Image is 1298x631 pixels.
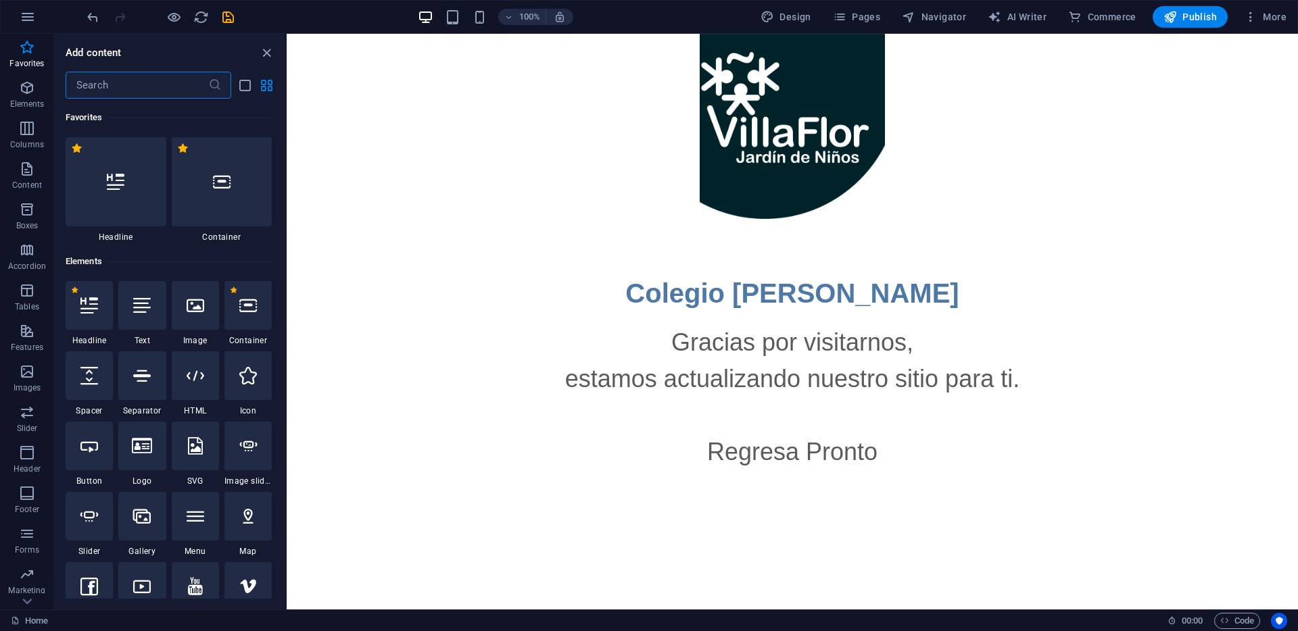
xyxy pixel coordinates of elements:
[224,422,272,486] div: Image slider
[118,281,166,346] div: Text
[224,351,272,416] div: Icon
[896,6,971,28] button: Navigator
[258,45,274,61] button: close panel
[177,143,189,154] span: Remove from favorites
[66,422,113,486] div: Button
[1182,613,1203,629] span: 00 00
[755,6,817,28] div: Design (Ctrl+Alt+Y)
[66,405,113,416] span: Spacer
[66,476,113,486] span: Button
[1168,613,1203,629] h6: Session time
[1239,6,1292,28] button: More
[16,220,39,231] p: Boxes
[118,476,166,486] span: Logo
[554,11,566,23] i: On resize automatically adjust zoom level to fit chosen device.
[66,232,166,243] span: Headline
[224,492,272,557] div: Map
[118,351,166,416] div: Separator
[71,286,78,294] span: Remove from favorites
[9,58,44,69] p: Favorites
[755,6,817,28] button: Design
[827,6,886,28] button: Pages
[118,405,166,416] span: Separator
[14,382,41,393] p: Images
[166,9,182,25] button: Click here to leave preview mode and continue editing
[988,10,1047,24] span: AI Writer
[172,137,272,243] div: Container
[66,253,272,270] h6: Elements
[1214,613,1260,629] button: Code
[193,9,209,25] button: reload
[1220,613,1254,629] span: Code
[172,405,219,416] span: HTML
[118,492,166,557] div: Gallery
[1063,6,1142,28] button: Commerce
[1163,10,1217,24] span: Publish
[1244,10,1287,24] span: More
[193,9,209,25] i: Reload page
[66,281,113,346] div: Headline
[8,261,46,272] p: Accordion
[66,45,122,61] h6: Add content
[66,546,113,557] span: Slider
[172,476,219,486] span: SVG
[66,492,113,557] div: Slider
[230,286,237,294] span: Remove from favorites
[1191,615,1193,626] span: :
[118,546,166,557] span: Gallery
[11,613,48,629] a: Click to cancel selection. Double-click to open Pages
[220,9,236,25] i: Save (Ctrl+S)
[15,504,39,515] p: Footer
[172,232,272,243] span: Container
[172,546,219,557] span: Menu
[761,10,811,24] span: Design
[498,9,546,25] button: 100%
[982,6,1052,28] button: AI Writer
[224,546,272,557] span: Map
[1271,613,1287,629] button: Usercentrics
[224,405,272,416] span: Icon
[1068,10,1136,24] span: Commerce
[11,342,43,353] p: Features
[902,10,966,24] span: Navigator
[10,99,45,109] p: Elements
[66,72,208,99] input: Search
[85,9,101,25] button: undo
[66,109,272,126] h6: Favorites
[172,492,219,557] div: Menu
[85,9,101,25] i: Undo: Delete elements (Ctrl+Z)
[833,10,880,24] span: Pages
[71,143,82,154] span: Remove from favorites
[66,335,113,346] span: Headline
[14,463,41,474] p: Header
[237,77,253,93] button: list-view
[66,351,113,416] div: Spacer
[224,335,272,346] span: Container
[12,180,42,191] p: Content
[519,9,540,25] h6: 100%
[224,281,272,346] div: Container
[258,77,274,93] button: grid-view
[172,351,219,416] div: HTML
[15,545,39,555] p: Forms
[220,9,236,25] button: save
[172,422,219,486] div: SVG
[172,281,219,346] div: Image
[118,422,166,486] div: Logo
[118,335,166,346] span: Text
[66,137,166,243] div: Headline
[1153,6,1228,28] button: Publish
[15,301,39,312] p: Tables
[17,423,38,434] p: Slider
[224,476,272,486] span: Image slider
[8,585,45,596] p: Marketing
[10,139,44,150] p: Columns
[172,335,219,346] span: Image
